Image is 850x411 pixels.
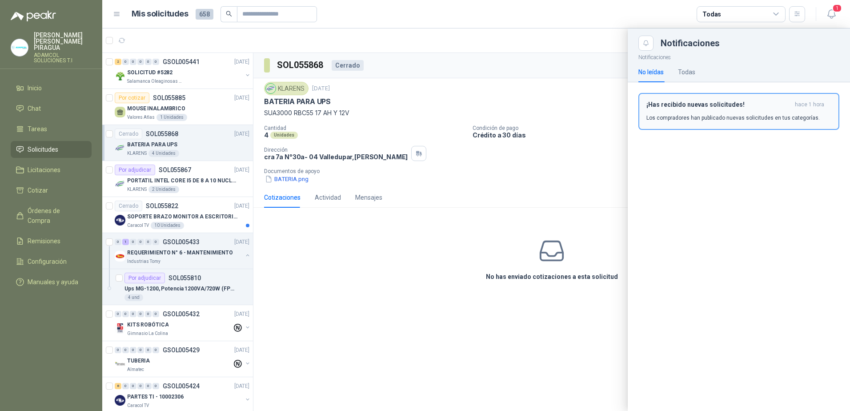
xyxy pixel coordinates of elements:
button: ¡Has recibido nuevas solicitudes!hace 1 hora Los compradores han publicado nuevas solicitudes en ... [638,93,839,130]
img: Company Logo [11,39,28,56]
a: Cotizar [11,182,92,199]
span: Tareas [28,124,47,134]
a: Configuración [11,253,92,270]
span: Órdenes de Compra [28,206,83,226]
div: Notificaciones [661,39,839,48]
span: search [226,11,232,17]
p: ADAMCOL SOLUCIONES T.I [34,52,92,63]
button: 1 [823,6,839,22]
div: Todas [678,67,695,77]
h3: ¡Has recibido nuevas solicitudes! [646,101,791,109]
h1: Mis solicitudes [132,8,188,20]
span: 658 [196,9,213,20]
div: Todas [702,9,721,19]
button: Close [638,36,654,51]
span: Configuración [28,257,67,266]
a: Chat [11,100,92,117]
p: Notificaciones [628,51,850,62]
span: Cotizar [28,185,48,195]
div: No leídas [638,67,664,77]
a: Inicio [11,80,92,97]
a: Tareas [11,121,92,137]
span: Licitaciones [28,165,60,175]
a: Órdenes de Compra [11,202,92,229]
a: Manuales y ayuda [11,274,92,290]
span: hace 1 hora [795,101,824,109]
span: Solicitudes [28,145,58,154]
img: Logo peakr [11,11,56,21]
a: Remisiones [11,233,92,250]
span: Manuales y ayuda [28,277,78,287]
span: Chat [28,104,41,113]
a: Licitaciones [11,161,92,178]
span: 1 [832,4,842,12]
span: Remisiones [28,236,60,246]
span: Inicio [28,83,42,93]
a: Solicitudes [11,141,92,158]
p: [PERSON_NAME] [PERSON_NAME] PIRAGUA [34,32,92,51]
p: Los compradores han publicado nuevas solicitudes en tus categorías. [646,114,820,122]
